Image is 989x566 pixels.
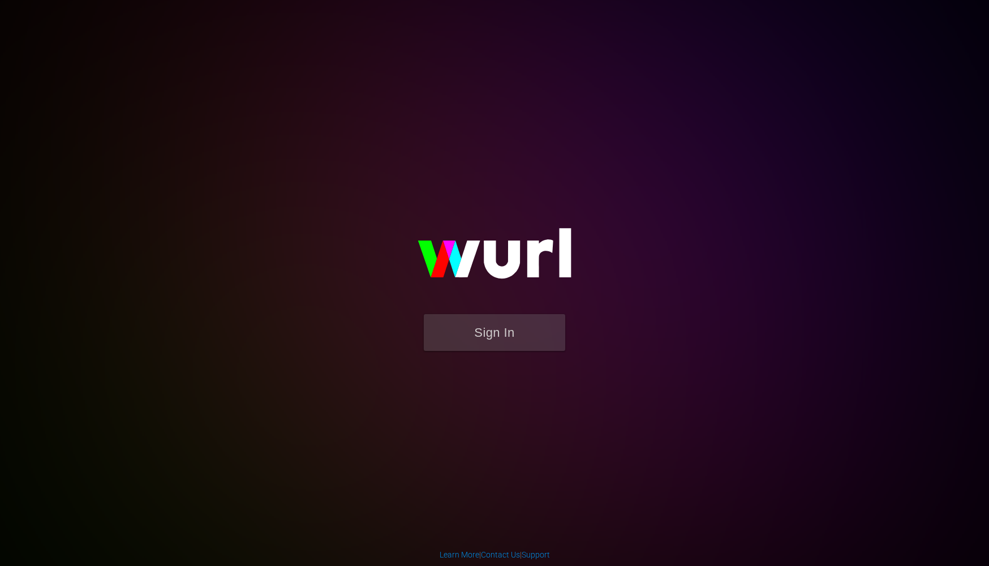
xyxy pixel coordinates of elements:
a: Contact Us [481,550,520,559]
button: Sign In [424,314,565,351]
a: Learn More [440,550,479,559]
div: | | [440,549,550,560]
img: wurl-logo-on-black-223613ac3d8ba8fe6dc639794a292ebdb59501304c7dfd60c99c58986ef67473.svg [381,204,608,314]
a: Support [522,550,550,559]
